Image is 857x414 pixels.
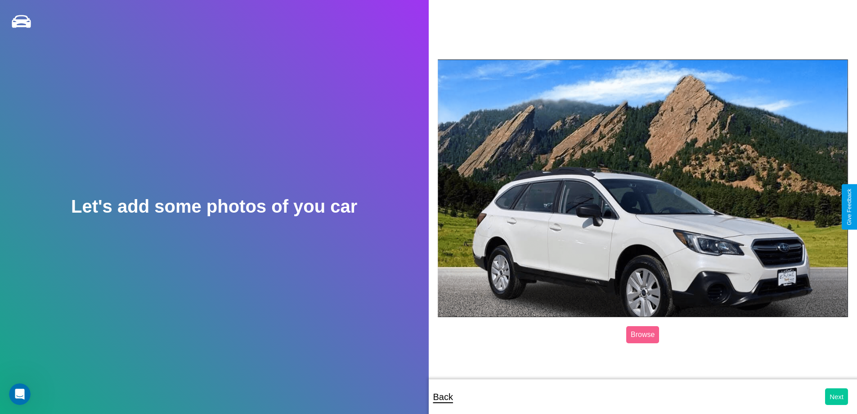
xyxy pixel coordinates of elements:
button: Next [825,388,848,405]
iframe: Intercom live chat [9,383,31,405]
h2: Let's add some photos of you car [71,196,357,217]
label: Browse [626,326,659,343]
p: Back [433,389,453,405]
div: Give Feedback [846,189,853,225]
img: posted [438,59,848,317]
